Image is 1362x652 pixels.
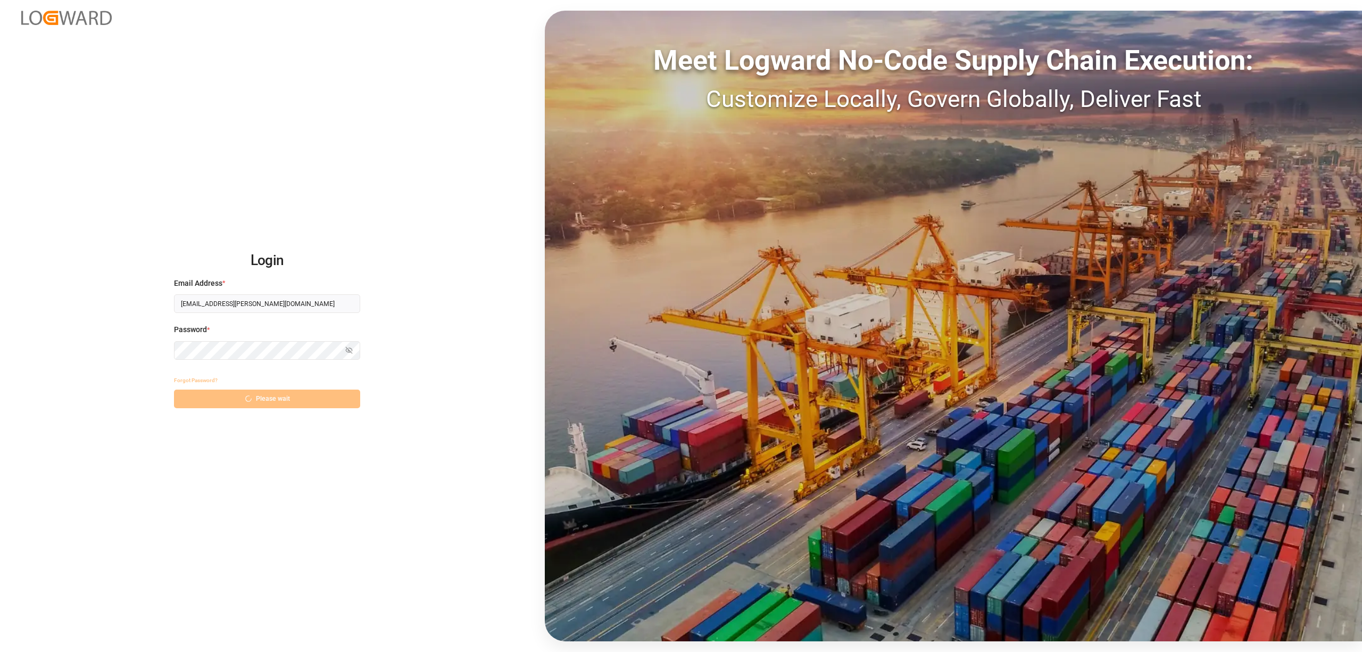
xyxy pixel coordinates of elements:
[545,40,1362,81] div: Meet Logward No-Code Supply Chain Execution:
[21,11,112,25] img: Logward_new_orange.png
[545,81,1362,117] div: Customize Locally, Govern Globally, Deliver Fast
[174,294,360,313] input: Enter your email
[174,278,222,289] span: Email Address
[174,324,207,335] span: Password
[174,244,360,278] h2: Login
